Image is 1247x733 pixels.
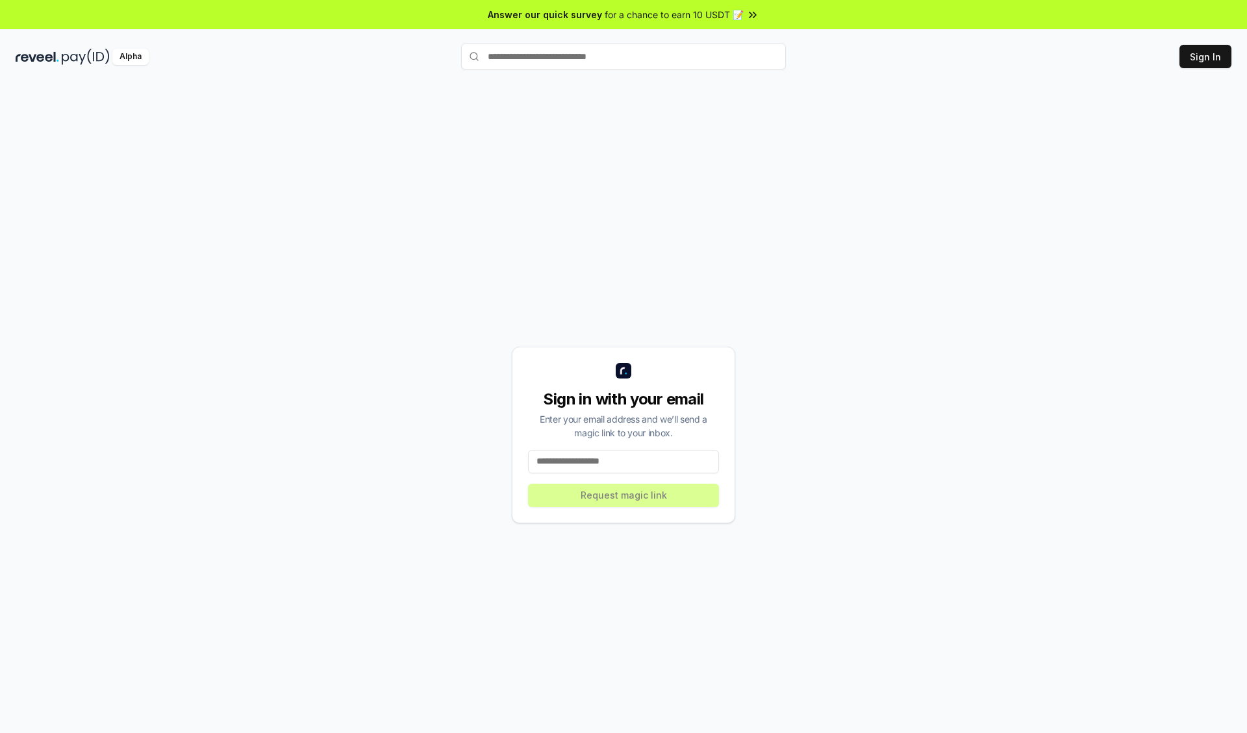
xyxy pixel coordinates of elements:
div: Sign in with your email [528,389,719,410]
button: Sign In [1179,45,1231,68]
div: Enter your email address and we’ll send a magic link to your inbox. [528,412,719,440]
img: pay_id [62,49,110,65]
img: reveel_dark [16,49,59,65]
div: Alpha [112,49,149,65]
span: Answer our quick survey [488,8,602,21]
span: for a chance to earn 10 USDT 📝 [605,8,744,21]
img: logo_small [616,363,631,379]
